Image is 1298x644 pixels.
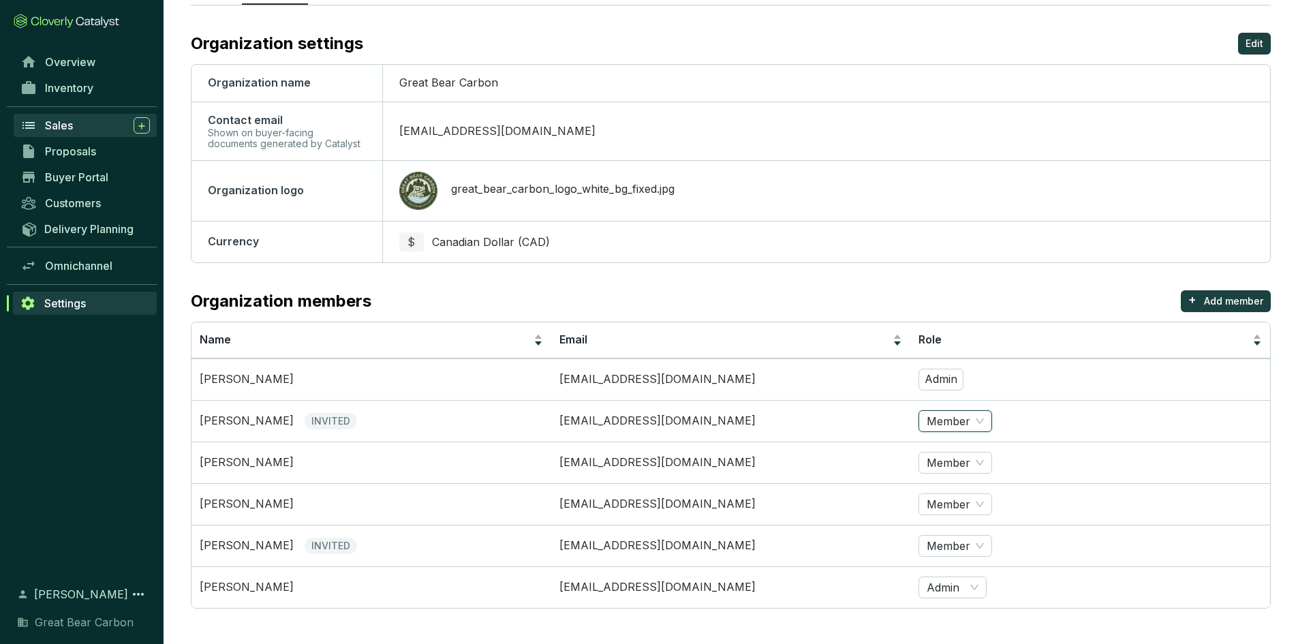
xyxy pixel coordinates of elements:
span: Great Bear Carbon [399,76,498,89]
p: [PERSON_NAME] [200,497,294,512]
a: Inventory [14,76,157,99]
p: [PERSON_NAME] [200,372,294,387]
span: Currency [208,234,259,248]
span: $ [407,234,415,250]
span: Customers [45,196,101,210]
span: Admin [927,577,978,598]
td: pstewart@greatbearcarbon.ca [551,400,911,442]
a: Delivery Planning [14,217,157,240]
a: Sales [14,114,157,137]
span: Member [927,453,984,473]
p: Admin [918,369,963,390]
span: Buyer Portal [45,170,108,184]
td: doxley@greatbearcarbon.ca [551,525,911,566]
a: Customers [14,191,157,215]
span: Inventory [45,81,93,95]
td: zheath@greatbearcarbon.ca [551,358,911,400]
span: Delivery Planning [44,222,134,236]
span: Settings [44,296,86,310]
span: Great Bear Carbon [35,614,134,630]
img: logo [399,172,437,210]
a: Omnichannel [14,254,157,277]
span: Member [927,536,984,556]
p: + [1188,290,1196,309]
a: Settings [13,292,157,315]
span: Name [200,333,231,346]
span: [EMAIL_ADDRESS][DOMAIN_NAME] [399,124,596,138]
span: Member [927,411,984,431]
p: [PERSON_NAME] [200,414,294,429]
span: Role [918,333,942,346]
div: Contact email [208,113,366,128]
p: Organization members [191,290,371,312]
span: INVITED [305,413,357,429]
p: [PERSON_NAME] [200,580,294,595]
span: INVITED [305,538,357,554]
span: Overview [45,55,95,69]
td: jpallant@greatbearcarbon.ca [551,483,911,525]
p: [PERSON_NAME] [200,538,294,553]
td: dwarren@greatbearcarbon.ca [551,566,911,608]
a: Proposals [14,140,157,163]
span: great_bear_carbon_logo_white_bg_fixed.jpg [451,182,675,200]
p: Add member [1204,294,1263,308]
span: Email [559,333,587,346]
span: [PERSON_NAME] [34,586,128,602]
td: llau@greatbearcarbon.ca [551,442,911,483]
button: +Add member [1181,290,1271,312]
span: Proposals [45,144,96,158]
p: [PERSON_NAME] [200,455,294,470]
a: Buyer Portal [14,166,157,189]
div: Shown on buyer-facing documents generated by Catalyst [208,127,366,149]
span: Sales [45,119,73,132]
span: Member [927,494,984,515]
span: Organization logo [208,183,304,197]
span: Omnichannel [45,259,112,273]
span: Organization name [208,76,311,89]
span: Canadian Dollar (CAD) [432,235,550,249]
p: Edit [1246,37,1263,50]
a: Overview [14,50,157,74]
button: Edit [1238,33,1271,55]
p: Organization settings [191,33,363,55]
